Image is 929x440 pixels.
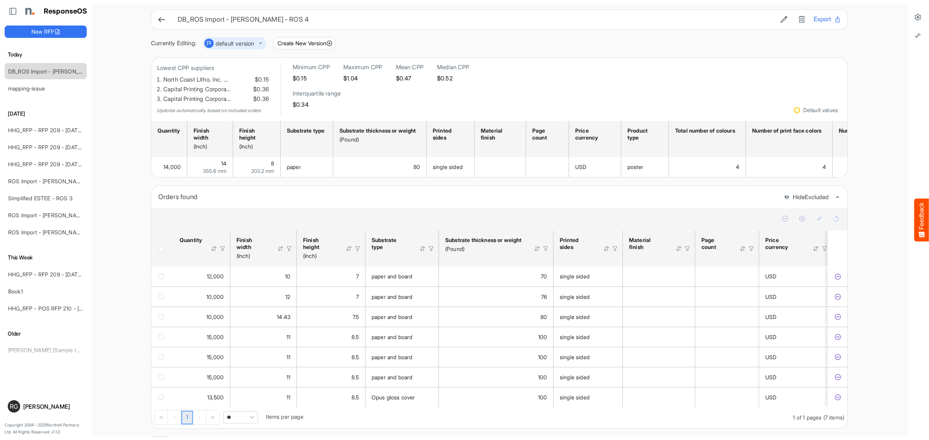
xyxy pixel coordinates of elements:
td: 10000 is template cell Column Header httpsnorthellcomontologiesmapping-rulesorderhasquantity [173,287,230,307]
td: paper and board is template cell Column Header httpsnorthellcomontologiesmapping-rulesmaterialhas... [365,347,439,367]
div: Go to last page [206,410,219,424]
div: Substrate type [287,127,324,134]
button: Exclude [834,333,842,341]
span: USD [765,394,776,401]
div: Price currency [575,127,612,141]
a: HHG_RFP - RFP 209 - [DATE] - ROS TEST [8,271,115,278]
td: USD is template cell Column Header httpsnorthellcomontologiesmapping-rulesorderhascurrencycode [759,367,832,387]
span: 10,000 [206,293,224,300]
span: 13,500 [207,394,224,401]
a: DB_ROS Import - [PERSON_NAME] - ROS 4 [8,68,118,75]
button: Exclude [834,353,842,361]
td: 7 is template cell Column Header httpsnorthellcomontologiesmapping-rulesmeasurementhasfinishsizeh... [297,287,365,307]
li: Capital Printing Corpora… [163,85,269,94]
td: 11 is template cell Column Header httpsnorthellcomontologiesmapping-rulesmeasurementhasfinishsize... [230,327,297,347]
span: USD [765,293,776,300]
div: Page count [701,237,729,251]
td: USD is template cell Column Header httpsnorthellcomontologiesmapping-rulesorderhascurrencycode [759,287,832,307]
td: 8.5 is template cell Column Header httpsnorthellcomontologiesmapping-rulesmeasurementhasfinishsiz... [297,327,365,347]
div: Number of print face colors [752,127,824,134]
span: 11 [286,354,290,360]
div: (Inch) [237,252,267,259]
td: 0f725f50-39ab-4b61-b45d-5310138565e2 is template cell Column Header [828,287,849,307]
td: checkbox [151,327,173,347]
li: North Coast Litho, Inc. … [163,75,269,85]
span: USD [765,354,776,360]
span: 8.5 [351,354,359,360]
td: 8.5 is template cell Column Header httpsnorthellcomontologiesmapping-rulesmeasurementhasfinishsiz... [297,387,365,407]
div: Quantity [180,237,201,244]
a: Simplified ESTEE - ROS 3 [8,195,72,201]
td: USD is template cell Column Header httpsnorthellcomontologiesmapping-rulesorderhascurrencycode [759,387,832,407]
div: (Inch) [303,252,336,259]
span: 7 [356,293,359,300]
div: Go to previous page [168,410,181,424]
td: 100 is template cell Column Header httpsnorthellcomontologiesmapping-rulesmaterialhasmaterialthic... [439,327,554,347]
td: checkbox [151,367,173,387]
td: 10000 is template cell Column Header httpsnorthellcomontologiesmapping-rulesorderhasquantity [173,307,230,327]
td: USD is template cell Column Header httpsnorthellcomontologiesmapping-rulesorderhascurrencycode [569,157,621,177]
span: single sided [433,164,463,170]
td: d5d630b2-f2f6-4992-849c-9ed6c6692ef7 is template cell Column Header [828,327,849,347]
h1: ResponseOS [44,7,87,15]
span: 10,000 [206,314,224,320]
td: 8.5 is template cell Column Header httpsnorthellcomontologiesmapping-rulesmeasurementhasfinishsiz... [297,347,365,367]
em: Updates automatically based on included orders [157,107,261,113]
div: Filter Icon [286,245,293,252]
td: is template cell Column Header httpsnorthellcomontologiesmapping-rulesmanufacturinghassubstratefi... [475,157,526,177]
td: is template cell Column Header httpsnorthellcomontologiesmapping-rulesproducthaspagecount [695,347,759,367]
button: Exclude [834,394,842,401]
td: is template cell Column Header httpsnorthellcomontologiesmapping-rulesmanufacturinghassubstratefi... [623,307,695,327]
td: is template cell Column Header httpsnorthellcomontologiesmapping-rulesmanufacturinghassubstratefi... [623,266,695,287]
span: 14.43 [277,314,290,320]
div: Filter Icon [219,245,226,252]
span: 8.5 [351,334,359,340]
div: Filter Icon [748,245,755,252]
td: is template cell Column Header httpsnorthellcomontologiesmapping-rulesmanufacturinghassubstratefi... [623,287,695,307]
td: 4 is template cell Column Header httpsnorthellcomontologiesmapping-rulesfeaturehastotalcoloursrev... [833,157,928,177]
a: Book1 [8,288,23,295]
span: single sided [560,354,590,360]
span: single sided [560,374,590,380]
div: Filter Icon [684,245,691,252]
td: 208de323-fdae-45da-aa62-88bbec2550bf is template cell Column Header [828,307,849,327]
div: (Inch) [239,143,272,150]
td: 14000 is template cell Column Header httpsnorthellcomontologiesmapping-rulesorderhasquantity [151,157,187,177]
div: (Inch) [194,143,224,150]
td: USD is template cell Column Header httpsnorthellcomontologiesmapping-rulesorderhascurrencycode [759,327,832,347]
td: 15000 is template cell Column Header httpsnorthellcomontologiesmapping-rulesorderhasquantity [173,327,230,347]
div: Page count [532,127,560,141]
div: Quantity [158,127,178,134]
td: 100 is template cell Column Header httpsnorthellcomontologiesmapping-rulesmaterialhasmaterialthic... [439,347,554,367]
a: mapping-issue [8,85,45,92]
td: paper is template cell Column Header httpsnorthellcomontologiesmapping-rulesmaterialhassubstratem... [281,157,333,177]
td: checkbox [151,307,173,327]
div: (Pound) [339,136,418,143]
div: Finish width [237,237,267,251]
h6: Minimum CPP [293,63,330,71]
button: Exclude [834,293,842,301]
td: 76 is template cell Column Header httpsnorthellcomontologiesmapping-rulesmaterialhasmaterialthick... [439,287,554,307]
span: 100 [538,334,547,340]
span: single sided [560,293,590,300]
h6: Maximum CPP [343,63,382,71]
div: Filter Icon [428,245,435,252]
button: Exclude [834,273,842,280]
td: a08197a6-568e-4db8-ab1d-fbf575f8900e is template cell Column Header [828,347,849,367]
span: 11 [286,334,290,340]
td: checkbox [151,287,173,307]
span: paper and board [372,273,412,280]
td: is template cell Column Header httpsnorthellcomontologiesmapping-rulesproducthaspagecount [695,307,759,327]
span: 80 [540,314,547,320]
td: 62a20cab-d01e-4a88-88b2-b97bd6238c0f is template cell Column Header [828,367,849,387]
h5: $0.15 [293,75,330,82]
td: checkbox [151,387,173,407]
td: is template cell Column Header httpsnorthellcomontologiesmapping-rulesmanufacturinghassubstratefi... [623,387,695,407]
p: Lowest CPP suppliers [157,63,269,73]
td: USD is template cell Column Header httpsnorthellcomontologiesmapping-rulesorderhascurrencycode [759,266,832,287]
span: paper and board [372,374,412,380]
div: Finish height [303,237,336,251]
span: 11 [286,374,290,380]
h5: $0.52 [437,75,470,82]
a: HHG_RFP - RFP 209 - [DATE] - ROS TEST 3 (LITE) [8,127,135,133]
